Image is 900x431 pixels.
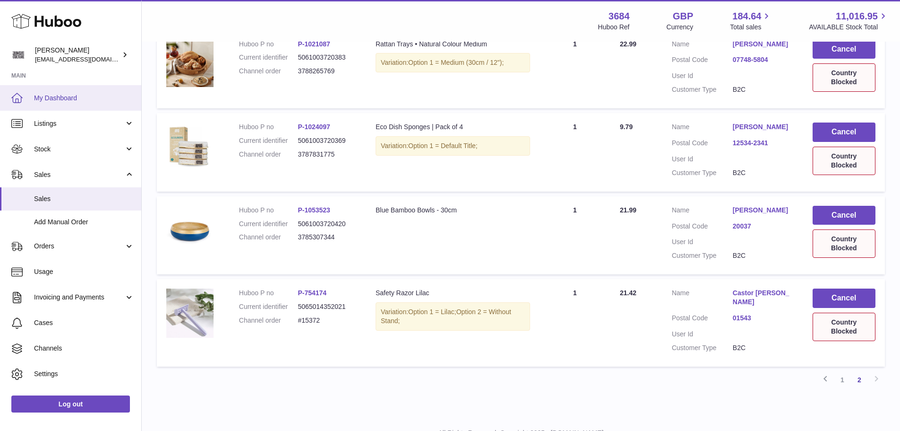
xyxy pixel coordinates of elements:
img: hand-woven-round-trays.jpg [166,40,214,87]
dd: 3787831775 [298,150,357,159]
span: Channels [34,344,134,353]
div: Country Blocked [813,147,875,175]
dt: User Id [672,330,733,339]
span: AVAILABLE Stock Total [809,23,889,32]
dt: Channel order [239,67,298,76]
td: 1 [540,113,610,192]
span: Add Manual Order [34,218,134,227]
strong: GBP [673,10,693,23]
a: P-1024097 [298,123,330,131]
span: 184.64 [732,10,761,23]
span: [EMAIL_ADDRESS][DOMAIN_NAME] [35,55,139,63]
dt: Huboo P no [239,289,298,298]
span: Invoicing and Payments [34,293,124,302]
div: Rattan Trays • Natural Colour Medium [376,40,530,49]
span: Cases [34,318,134,327]
span: Option 1 = Lilac; [408,308,456,316]
a: 01543 [733,314,794,323]
a: [PERSON_NAME] [733,206,794,215]
div: [PERSON_NAME] [35,46,120,64]
span: Stock [34,145,124,154]
dt: Channel order [239,233,298,242]
a: [PERSON_NAME] [733,40,794,49]
dt: Customer Type [672,85,733,94]
span: Option 2 = Without Stand; [381,308,511,325]
dt: Postal Code [672,139,733,150]
span: 21.99 [620,206,636,214]
button: Cancel [813,123,875,142]
div: Variation: [376,136,530,156]
dd: B2C [733,85,794,94]
dt: Name [672,40,733,51]
a: 1 [834,371,851,388]
button: Cancel [813,289,875,308]
div: Variation: [376,302,530,331]
dd: 5061003720383 [298,53,357,62]
dt: Name [672,289,733,309]
dd: 3785307344 [298,233,357,242]
dt: Current identifier [239,53,298,62]
dt: User Id [672,237,733,246]
dd: #15372 [298,316,357,325]
dt: Huboo P no [239,123,298,132]
a: 20037 [733,222,794,231]
td: 1 [540,30,610,109]
span: 9.79 [620,123,633,131]
span: Listings [34,119,124,128]
a: [PERSON_NAME] [733,123,794,132]
dt: Current identifier [239,220,298,229]
div: Country Blocked [813,229,875,258]
a: 184.64 Total sales [730,10,772,32]
span: Option 1 = Default Title; [408,142,478,150]
a: Log out [11,396,130,413]
dt: User Id [672,155,733,164]
td: 1 [540,196,610,275]
div: Variation: [376,53,530,72]
dd: 5065014352021 [298,302,357,311]
a: 11,016.95 AVAILABLE Stock Total [809,10,889,32]
span: Sales [34,194,134,203]
dt: Current identifier [239,136,298,145]
div: Blue Bamboo Bowls - 30cm [376,206,530,215]
dd: 3788265769 [298,67,357,76]
dt: User Id [672,71,733,80]
span: Total sales [730,23,772,32]
dd: B2C [733,168,794,177]
div: Currency [667,23,694,32]
td: 1 [540,279,610,366]
a: P-754174 [298,289,326,297]
dt: Name [672,206,733,217]
dt: Postal Code [672,55,733,67]
a: P-1021087 [298,40,330,48]
dd: B2C [733,343,794,352]
div: Country Blocked [813,63,875,92]
a: Castor [PERSON_NAME] [733,289,794,307]
dt: Channel order [239,150,298,159]
div: Eco Dish Sponges | Pack of 4 [376,123,530,132]
dt: Name [672,123,733,134]
dt: Huboo P no [239,40,298,49]
dt: Channel order [239,316,298,325]
a: 2 [851,371,868,388]
span: Option 1 = Medium (30cm / 12"); [408,59,504,66]
button: Cancel [813,40,875,59]
a: P-1053523 [298,206,330,214]
span: 11,016.95 [836,10,878,23]
span: Settings [34,369,134,378]
span: My Dashboard [34,94,134,103]
span: Sales [34,170,124,179]
span: Usage [34,267,134,276]
dt: Postal Code [672,222,733,233]
span: 21.42 [620,289,636,297]
dt: Customer Type [672,168,733,177]
button: Cancel [813,206,875,225]
img: 1753705684.jpg [166,206,214,253]
dt: Postal Code [672,314,733,325]
span: 22.99 [620,40,636,48]
strong: 3684 [609,10,630,23]
dt: Current identifier [239,302,298,311]
div: Safety Razor Lilac [376,289,530,298]
img: 36841753440057.png [166,289,214,338]
dd: B2C [733,251,794,260]
dd: 5061003720369 [298,136,357,145]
